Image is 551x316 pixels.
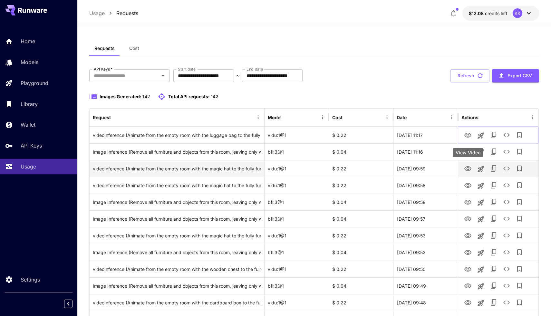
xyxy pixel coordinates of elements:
[211,94,218,99] span: 142
[93,227,261,244] div: Click to copy prompt
[265,160,329,177] div: vidu:1@1
[461,145,474,158] button: View Image
[318,113,327,122] button: Menu
[487,179,500,192] button: Copy TaskUUID
[487,279,500,292] button: Copy TaskUUID
[21,276,40,283] p: Settings
[93,127,261,143] div: Click to copy prompt
[513,179,526,192] button: Add to library
[474,280,487,293] button: Launch in playground
[450,69,489,82] button: Refresh
[329,294,393,311] div: $ 0.22
[329,127,393,143] div: $ 0.22
[89,9,105,17] a: Usage
[332,115,343,120] div: Cost
[129,45,139,51] span: Cost
[265,127,329,143] div: vidu:1@1
[93,194,261,210] div: Click to copy prompt
[329,177,393,194] div: $ 0.22
[474,263,487,276] button: Launch in playground
[93,115,111,120] div: Request
[500,246,513,259] button: See details
[329,160,393,177] div: $ 0.22
[393,244,458,261] div: 23 Aug, 2025 09:52
[343,113,352,122] button: Sort
[393,277,458,294] div: 23 Aug, 2025 09:49
[329,227,393,244] div: $ 0.22
[500,179,513,192] button: See details
[500,162,513,175] button: See details
[265,177,329,194] div: vidu:1@1
[265,210,329,227] div: bfl:3@1
[94,66,112,72] label: API Keys
[116,9,138,17] a: Requests
[485,11,508,16] span: credits left
[93,144,261,160] div: Click to copy prompt
[393,177,458,194] div: 23 Aug, 2025 09:58
[492,69,539,82] button: Export CSV
[513,212,526,225] button: Add to library
[265,194,329,210] div: bfl:3@1
[500,263,513,275] button: See details
[461,178,474,192] button: View Video
[21,100,38,108] p: Library
[93,278,261,294] div: Click to copy prompt
[393,210,458,227] div: 23 Aug, 2025 09:57
[265,244,329,261] div: bfl:3@1
[513,129,526,141] button: Add to library
[513,246,526,259] button: Add to library
[487,296,500,309] button: Copy TaskUUID
[393,160,458,177] div: 23 Aug, 2025 09:59
[461,262,474,275] button: View Video
[282,113,291,122] button: Sort
[329,143,393,160] div: $ 0.04
[247,66,263,72] label: End date
[487,229,500,242] button: Copy TaskUUID
[500,196,513,208] button: See details
[500,229,513,242] button: See details
[21,58,38,66] p: Models
[397,115,407,120] div: Date
[461,212,474,225] button: View Image
[513,145,526,158] button: Add to library
[513,263,526,275] button: Add to library
[329,261,393,277] div: $ 0.22
[500,296,513,309] button: See details
[513,279,526,292] button: Add to library
[382,113,391,122] button: Menu
[393,294,458,311] div: 23 Aug, 2025 09:48
[21,142,42,149] p: API Keys
[393,194,458,210] div: 23 Aug, 2025 09:58
[461,279,474,292] button: View Image
[329,244,393,261] div: $ 0.04
[265,227,329,244] div: vidu:1@1
[268,115,282,120] div: Model
[93,211,261,227] div: Click to copy prompt
[329,194,393,210] div: $ 0.04
[393,127,458,143] div: 23 Aug, 2025 11:17
[487,263,500,275] button: Copy TaskUUID
[265,294,329,311] div: vidu:1@1
[474,196,487,209] button: Launch in playground
[469,10,508,17] div: $12.08201
[500,279,513,292] button: See details
[462,6,539,21] button: $12.08201KK
[21,37,35,45] p: Home
[487,212,500,225] button: Copy TaskUUID
[513,196,526,208] button: Add to library
[21,79,48,87] p: Playground
[168,94,210,99] span: Total API requests:
[528,113,537,122] button: Menu
[329,210,393,227] div: $ 0.04
[159,71,168,80] button: Open
[69,298,77,310] div: Collapse sidebar
[474,246,487,259] button: Launch in playground
[474,163,487,176] button: Launch in playground
[447,113,456,122] button: Menu
[461,245,474,259] button: View Image
[513,8,522,18] div: KK
[64,300,72,308] button: Collapse sidebar
[469,11,485,16] span: $12.08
